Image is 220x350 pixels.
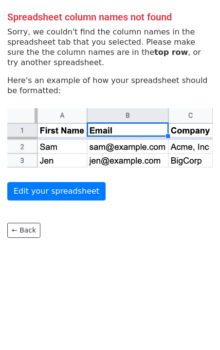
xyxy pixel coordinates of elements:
[7,182,106,200] a: Edit your spreadsheet
[7,223,40,238] a: ← Back
[7,11,213,23] h4: Spreadsheet column names not found
[7,75,213,96] p: Here's an example of how your spreadsheet should be formatted:
[7,27,213,67] p: Sorry, we couldn't find the column names in the spreadsheet tab that you selected. Please make su...
[7,108,213,168] img: google_sheets_email_column-fe0440d1484b1afe603fdd0efe349d91248b687ca341fa437c667602712cb9b1.png
[154,48,188,57] strong: top row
